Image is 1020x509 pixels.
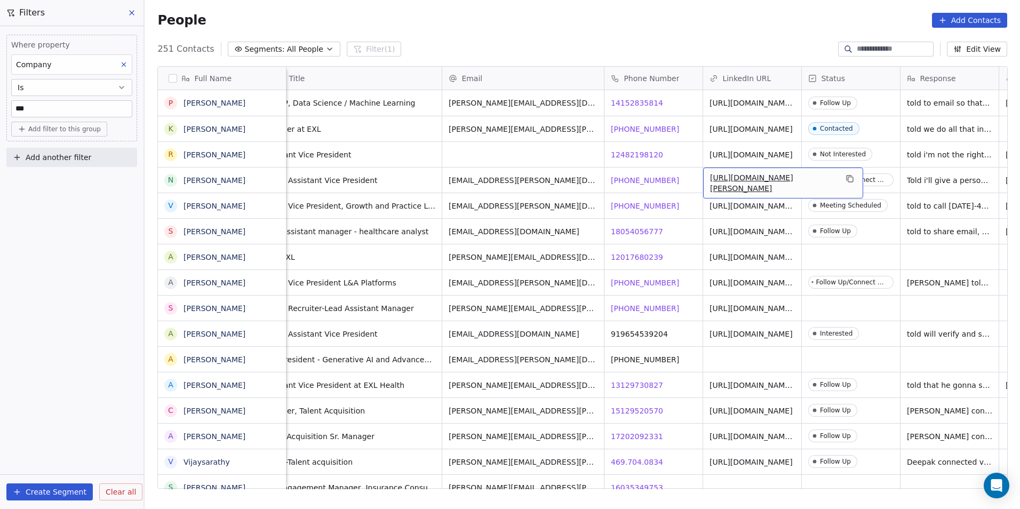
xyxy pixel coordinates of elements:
span: [EMAIL_ADDRESS][PERSON_NAME][DOMAIN_NAME] [449,201,597,211]
span: [EMAIL_ADDRESS][DOMAIN_NAME] [449,226,597,237]
div: A [169,328,174,339]
a: [PERSON_NAME] [184,483,245,492]
span: Avp Engagement Manager, Insurance Consulting [262,482,435,493]
span: told that he gonna share req of the skillset- GEN AI healthcare.. [907,380,992,391]
div: K [169,123,173,134]
div: Not Interested [820,150,866,158]
a: [PERSON_NAME] [184,330,245,338]
div: V [169,200,174,211]
span: Senior Vice President, Growth and Practice Leader - Life, Annuities, Retirements and Group Insurance [262,201,435,211]
span: Response [920,73,955,84]
span: told to share email, will discuss with manager and will connect with them [907,226,992,237]
div: Interested [820,330,852,337]
span: 13129730827 [611,380,663,391]
span: [PERSON_NAME][EMAIL_ADDRESS][PERSON_NAME][DOMAIN_NAME] [449,303,597,314]
span: 12017680239 [611,252,663,263]
a: [PERSON_NAME] [184,227,245,236]
span: Deepak connected vijay and he connected [PERSON_NAME]/[PERSON_NAME] over the email. [907,457,992,467]
span: [PERSON_NAME][EMAIL_ADDRESS][PERSON_NAME][DOMAIN_NAME] [449,457,597,467]
a: [PERSON_NAME] [184,407,245,415]
div: S [169,226,173,237]
span: LinkedIn URL [722,73,771,84]
span: 12482198120 [611,149,663,160]
div: Full Name [158,67,286,90]
a: [PERSON_NAME] [184,355,245,364]
div: Status [802,67,900,90]
span: [PERSON_NAME] connected [907,405,992,416]
span: [PERSON_NAME][EMAIL_ADDRESS][PERSON_NAME][DOMAIN_NAME] [449,431,597,442]
span: Segments: [245,44,285,55]
a: [URL][DOMAIN_NAME] [710,458,793,466]
a: [URL][DOMAIN_NAME][PERSON_NAME] [710,432,855,441]
div: Open Intercom Messenger [984,473,1009,498]
div: Response [901,67,999,90]
a: [URL][DOMAIN_NAME][PERSON_NAME] [710,99,855,107]
a: [PERSON_NAME] [184,150,245,159]
span: Senior Assistant Vice President [262,329,435,339]
span: 14152835814 [611,98,663,108]
span: [PERSON_NAME][EMAIL_ADDRESS][DOMAIN_NAME] [449,98,597,108]
span: [PERSON_NAME] told me to het connected with [PERSON_NAME] [907,277,992,288]
span: Sr. AVP, Data Science / Machine Learning [262,98,435,108]
a: [URL][DOMAIN_NAME] [710,150,793,159]
div: Follow Up [820,99,851,107]
div: A [169,354,174,365]
a: [PERSON_NAME] [184,432,245,441]
div: A [169,277,174,288]
span: [EMAIL_ADDRESS][PERSON_NAME][DOMAIN_NAME] [449,175,597,186]
a: [URL][DOMAIN_NAME][PERSON_NAME] [710,227,855,236]
span: Phone Number [624,73,679,84]
span: Job Title [275,73,305,84]
span: told we do all that internally and to connect for further [PERSON_NAME]..told to connect in linke... [907,124,992,134]
span: [PERSON_NAME][EMAIL_ADDRESS][PERSON_NAME][DOMAIN_NAME] [449,124,597,134]
div: A [169,251,174,263]
div: LinkedIn URL [703,67,801,90]
span: told to call [DATE]-4pm [907,201,992,211]
span: [PERSON_NAME][EMAIL_ADDRESS][DOMAIN_NAME] [449,380,597,391]
span: Manager, Talent Acquisition [262,405,435,416]
div: Follow Up/Connect With Concerned Person [816,279,888,286]
span: told i'm not the right person told to reach out someone who's higher position than him [907,149,992,160]
div: A [169,431,174,442]
div: grid [158,90,286,489]
span: [PHONE_NUMBER] [611,277,679,288]
a: [PERSON_NAME] [184,176,245,185]
a: [PERSON_NAME] [184,381,245,389]
span: [PHONE_NUMBER] [611,201,679,211]
a: [URL][DOMAIN_NAME][PERSON_NAME] [710,253,855,261]
div: Follow Up [820,432,851,440]
span: Assistant Vice President [262,149,435,160]
a: Vijaysarathy [184,458,230,466]
div: Contacted [820,125,853,132]
a: [URL][DOMAIN_NAME] [710,407,793,415]
a: [PERSON_NAME] [184,304,245,313]
span: [PHONE_NUMBER] [611,354,696,365]
a: [PERSON_NAME] [184,253,245,261]
a: [URL][DOMAIN_NAME][PERSON_NAME] [710,279,855,287]
div: Follow Up [820,458,851,465]
span: [PERSON_NAME][EMAIL_ADDRESS][DOMAIN_NAME] [449,252,597,263]
span: 919654539204 [611,329,696,339]
div: V [169,456,174,467]
span: Senior Vice President L&A Platforms [262,277,435,288]
span: told will verify and share req [907,329,992,339]
button: Edit View [947,42,1007,57]
span: [PERSON_NAME] connected [907,431,992,442]
a: [URL][DOMAIN_NAME] [710,330,793,338]
div: C [169,405,174,416]
a: [URL][DOMAIN_NAME][PERSON_NAME] [710,173,793,193]
span: [EMAIL_ADDRESS][PERSON_NAME][DOMAIN_NAME] [449,277,597,288]
div: Meeting Scheduled [820,202,881,209]
button: Add Contacts [932,13,1007,28]
span: 15129520570 [611,405,663,416]
span: Vice President - Generative AI and Advanced Data Analytics [262,354,435,365]
span: Status [821,73,845,84]
span: 251 Contacts [157,43,214,55]
span: Sr.AVP-Talent acquisition [262,457,435,467]
div: Follow Up [820,407,851,414]
span: Senior Assistant Vice President [262,175,435,186]
div: Phone Number [604,67,703,90]
div: Follow Up [820,227,851,235]
span: [PHONE_NUMBER] [611,124,679,134]
div: S [169,303,173,314]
